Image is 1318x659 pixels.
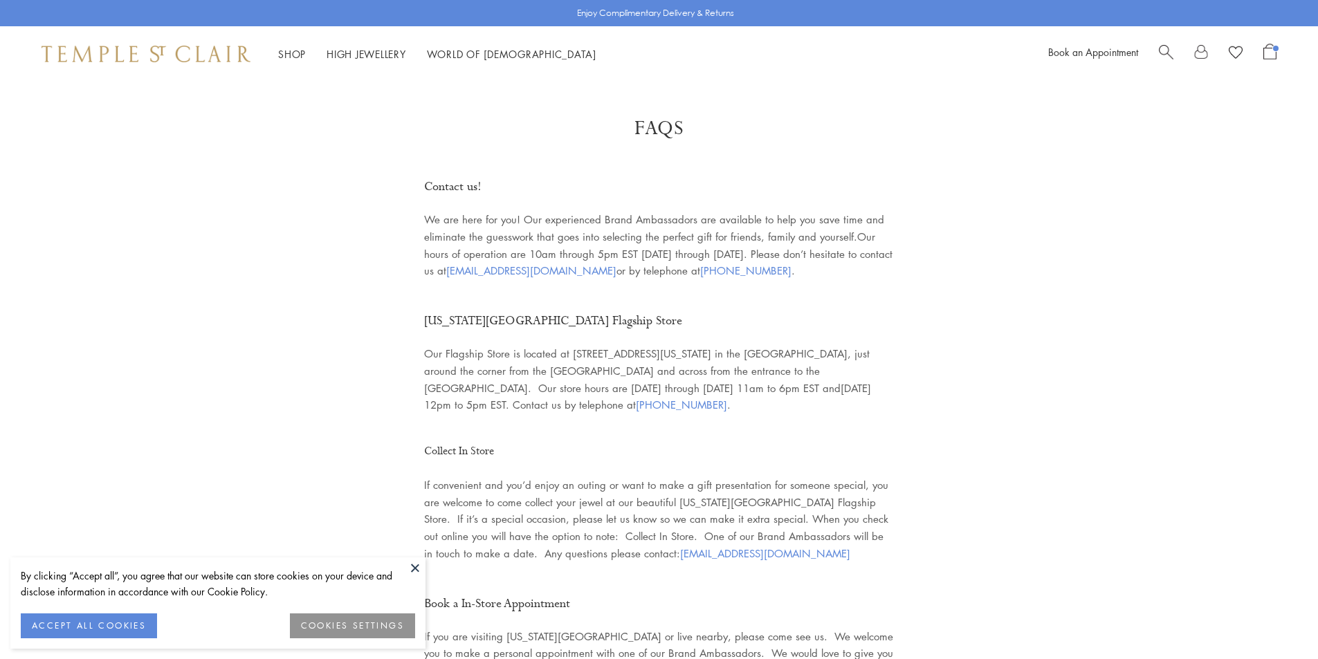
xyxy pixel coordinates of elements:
a: View Wishlist [1229,44,1243,64]
div: By clicking “Accept all”, you agree that our website can store cookies on your device and disclos... [21,568,415,600]
span: If convenient and you’d enjoy an outing or want to make a gift presentation for someone special, ... [424,478,888,560]
a: [EMAIL_ADDRESS][DOMAIN_NAME] [680,546,850,560]
a: Book an Appointment [1048,45,1138,59]
span: Our Flagship Store is located at [STREET_ADDRESS][US_STATE] in the [GEOGRAPHIC_DATA], just around... [424,346,871,411]
a: High JewelleryHigh Jewellery [327,47,406,61]
a: [PHONE_NUMBER] [700,263,791,277]
p: Enjoy Complimentary Delivery & Returns [577,6,734,20]
nav: Main navigation [278,46,596,63]
h2: Contact us! [424,176,895,198]
a: [EMAIL_ADDRESS][DOMAIN_NAME] [446,263,616,277]
a: Open Shopping Bag [1263,44,1276,64]
span: . [636,398,731,411]
p: We are here for you! Our experienced Brand Ambassadors are available to help you save time and el... [424,211,895,279]
img: Temple St. Clair [42,46,250,62]
a: [PHONE_NUMBER] [636,398,727,411]
button: COOKIES SETTINGS [290,613,415,638]
a: World of [DEMOGRAPHIC_DATA]World of [DEMOGRAPHIC_DATA] [427,47,596,61]
h1: FAQs [55,116,1263,141]
a: Search [1159,44,1173,64]
a: ShopShop [278,47,306,61]
h2: [US_STATE][GEOGRAPHIC_DATA] Flagship Store [424,310,895,333]
h3: Collect In Store [424,441,895,462]
button: ACCEPT ALL COOKIES [21,613,157,638]
h2: Book a In-Store Appointment [424,593,895,615]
